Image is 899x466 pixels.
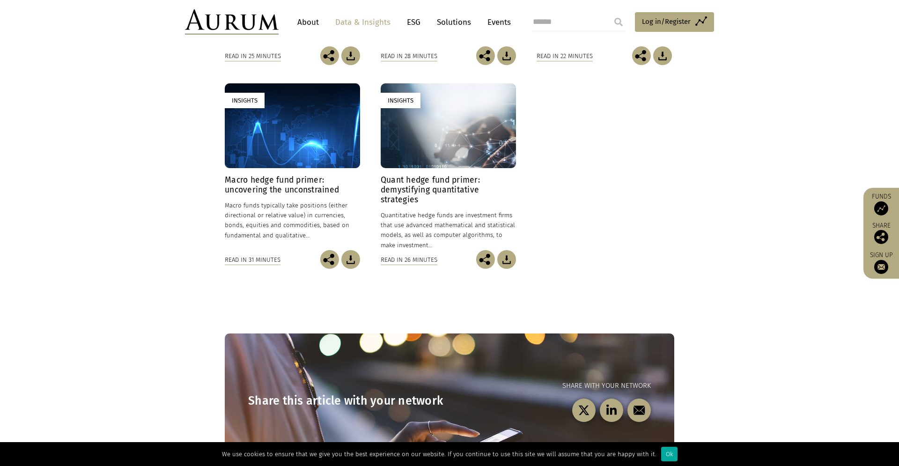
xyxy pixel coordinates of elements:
p: Macro funds typically take positions (either directional or relative value) in currencies, bonds,... [225,200,360,240]
img: Share this post [476,46,495,65]
img: Share this post [476,250,495,269]
div: Read in 25 minutes [225,51,281,61]
h4: Macro hedge fund primer: uncovering the unconstrained [225,175,360,195]
img: Download Article [497,250,516,269]
a: Log in/Register [635,12,714,32]
img: Share this post [632,46,651,65]
div: Insights [225,93,265,108]
div: Read in 26 minutes [381,255,437,265]
div: Read in 31 minutes [225,255,280,265]
img: Download Article [497,46,516,65]
div: Read in 22 minutes [537,51,593,61]
div: Ok [661,447,678,461]
a: About [293,14,324,31]
img: Download Article [341,46,360,65]
img: Download Article [653,46,672,65]
img: Access Funds [874,201,888,215]
img: linkedin-black.svg [606,404,618,416]
a: Insights Quant hedge fund primer: demystifying quantitative strategies Quantitative hedge funds a... [381,83,516,250]
a: Solutions [432,14,476,31]
div: Insights [381,93,420,108]
img: email-black.svg [634,404,645,416]
a: ESG [402,14,425,31]
img: Aurum [185,9,279,35]
a: Funds [868,192,894,215]
a: Events [483,14,511,31]
img: Sign up to our newsletter [874,260,888,274]
img: Share this post [320,250,339,269]
div: Read in 28 minutes [381,51,437,61]
a: Data & Insights [331,14,395,31]
img: Share this post [320,46,339,65]
a: Sign up [868,251,894,274]
p: Share with your network [449,380,651,392]
h4: Quant hedge fund primer: demystifying quantitative strategies [381,175,516,205]
span: Log in/Register [642,16,691,27]
img: Download Article [341,250,360,269]
img: twitter-black.svg [578,404,590,416]
a: Insights Macro hedge fund primer: uncovering the unconstrained Macro funds typically take positio... [225,83,360,250]
div: Share [868,222,894,244]
input: Submit [609,13,628,31]
p: Quantitative hedge funds are investment firms that use advanced mathematical and statistical mode... [381,210,516,250]
h3: Share this article with your network [248,394,449,408]
img: Share this post [874,230,888,244]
